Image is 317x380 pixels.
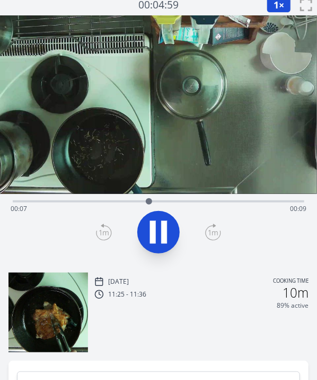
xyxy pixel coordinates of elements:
[273,277,309,286] p: Cooking time
[11,204,27,213] span: 00:07
[108,277,129,286] p: [DATE]
[108,290,146,299] p: 11:25 - 11:36
[283,286,309,299] h2: 10m
[277,301,309,310] p: 89% active
[290,204,306,213] span: 00:09
[8,273,88,352] img: 250909022643_thumb.jpeg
